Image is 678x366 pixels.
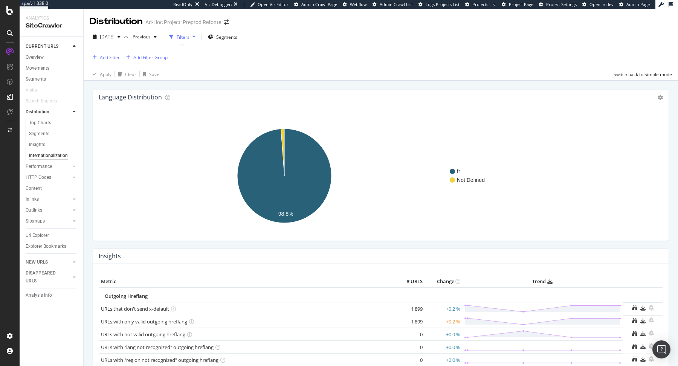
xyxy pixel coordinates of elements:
[90,15,142,28] div: Distribution
[26,291,52,299] div: Analysis Info
[101,318,187,325] a: URLs with only valid outgoing hreflang
[26,258,48,266] div: NEW URLS
[26,53,78,61] a: Overview
[26,21,77,30] div: SiteCrawler
[101,344,214,351] a: URLs with "lang not recognized" outgoing hreflang
[173,2,194,8] div: ReadOnly:
[278,211,293,217] text: 98.8%
[425,302,462,315] td: +0.2 %
[26,163,70,171] a: Performance
[177,34,189,40] div: Filters
[26,269,64,285] div: DISAPPEARED URLS
[426,2,460,7] span: Logs Projects List
[394,302,425,315] td: 1,899
[649,330,654,336] div: bell-plus
[124,33,130,40] span: vs
[205,2,232,8] div: Viz Debugger:
[509,2,533,7] span: Project Page
[649,305,654,311] div: bell-plus
[26,43,70,50] a: CURRENT URLS
[394,341,425,354] td: 0
[26,86,44,94] a: Visits
[105,293,148,299] span: Outgoing Hreflang
[26,291,78,299] a: Analysis Info
[350,2,367,7] span: Webflow
[26,232,78,239] a: Url Explorer
[100,71,111,78] div: Apply
[502,2,533,8] a: Project Page
[619,2,650,8] a: Admin Page
[614,71,672,78] div: Switch back to Simple mode
[658,95,663,100] i: Options
[26,64,78,72] a: Movements
[652,340,670,358] div: Open Intercom Messenger
[90,68,111,80] button: Apply
[457,177,485,183] text: Not Defined
[394,328,425,341] td: 0
[130,34,151,40] span: Previous
[26,185,78,192] a: Content
[29,152,78,160] a: Internationalization
[26,174,70,181] a: HTTP Codes
[26,163,52,171] div: Performance
[29,130,49,138] div: Segments
[425,341,462,354] td: +0.0 %
[546,2,577,7] span: Project Settings
[457,168,460,174] text: fr
[394,276,425,287] th: # URLS
[149,71,159,78] div: Save
[626,2,650,7] span: Admin Page
[26,217,70,225] a: Sitemaps
[29,119,51,127] div: Top Charts
[26,174,51,181] div: HTTP Codes
[99,92,162,102] h4: Language Distribution
[101,331,185,338] a: URLs with not valid outgoing hreflang
[649,356,654,362] div: bell-plus
[26,64,49,72] div: Movements
[582,2,614,8] a: Open in dev
[26,242,78,250] a: Explorer Bookmarks
[90,31,124,43] button: [DATE]
[26,43,58,50] div: CURRENT URLS
[294,2,337,8] a: Admin Crawl Page
[26,185,42,192] div: Content
[99,276,394,287] th: Metric
[224,20,229,25] div: arrow-right-arrow-left
[29,141,78,149] a: Insights
[589,2,614,7] span: Open in dev
[343,2,367,8] a: Webflow
[123,53,168,62] button: Add Filter Group
[26,86,37,94] div: Visits
[425,276,462,287] th: Change
[101,357,218,363] a: URLs with "region not recognized" outgoing hreflang
[26,97,64,105] a: Search Engines
[115,68,136,80] button: Clear
[26,232,49,239] div: Url Explorer
[90,53,120,62] button: Add Filter
[26,217,45,225] div: Sitemaps
[140,68,159,80] button: Save
[26,258,70,266] a: NEW URLS
[166,31,199,43] button: Filters
[26,97,57,105] div: Search Engines
[26,206,70,214] a: Outlinks
[99,251,121,261] h4: Insights
[425,328,462,341] td: +0.0 %
[26,195,70,203] a: Inlinks
[26,15,77,21] div: Analytics
[26,108,70,116] a: Distribution
[394,315,425,328] td: 1,899
[205,31,240,43] button: Segments
[301,2,337,7] span: Admin Crawl Page
[100,34,115,40] span: 2025 Oct. 6th
[425,315,462,328] td: +0.2 %
[29,152,68,160] div: Internationalization
[26,242,66,250] div: Explorer Bookmarks
[26,269,70,285] a: DISAPPEARED URLS
[125,71,136,78] div: Clear
[258,2,289,7] span: Open Viz Editor
[26,75,46,83] div: Segments
[611,68,672,80] button: Switch back to Simple mode
[99,117,663,235] svg: A chart.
